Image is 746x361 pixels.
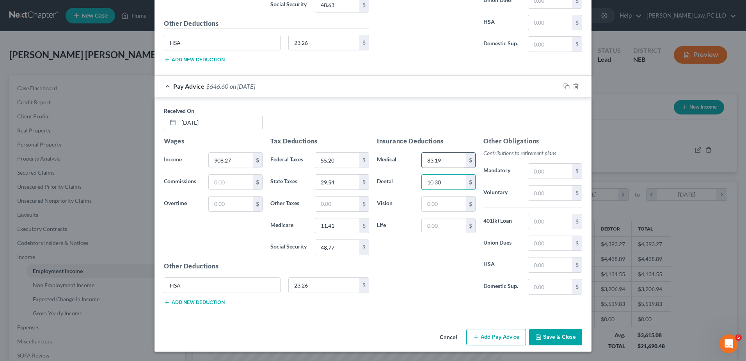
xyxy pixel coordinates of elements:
button: Add new deduction [164,57,225,63]
label: Domestic Sup. [480,36,524,52]
input: 0.00 [422,153,466,168]
label: Other Taxes [266,196,311,212]
p: Contributions to retirement plans [483,149,582,157]
div: $ [572,186,582,200]
span: Received On [164,107,194,114]
input: 0.00 [209,153,253,168]
input: 0.00 [315,153,359,168]
label: HSA [480,257,524,273]
div: $ [572,37,582,52]
input: MM/DD/YYYY [179,115,262,130]
input: 0.00 [528,37,572,52]
label: Life [373,218,417,234]
div: $ [466,153,475,168]
input: 0.00 [528,15,572,30]
label: Union Dues [480,236,524,251]
input: 0.00 [528,186,572,200]
input: 0.00 [315,175,359,189]
input: 0.00 [422,218,466,233]
h5: Insurance Deductions [377,136,476,146]
input: 0.00 [528,164,572,179]
label: Voluntary [480,185,524,201]
div: $ [572,279,582,294]
div: $ [359,278,369,293]
div: $ [253,197,262,211]
input: Specify... [164,35,280,50]
h5: Tax Deductions [270,136,369,146]
div: $ [359,218,369,233]
input: 0.00 [289,278,360,293]
input: 0.00 [528,279,572,294]
span: Pay Advice [173,82,204,90]
input: 0.00 [528,257,572,272]
span: on [DATE] [230,82,255,90]
div: $ [466,175,475,189]
button: Save & Close [529,329,582,345]
div: $ [572,15,582,30]
input: 0.00 [315,240,359,255]
input: 0.00 [209,175,253,189]
label: Medical [373,152,417,168]
label: 401(k) Loan [480,214,524,229]
label: Domestic Sup. [480,279,524,295]
div: $ [359,197,369,211]
div: $ [359,240,369,255]
div: $ [253,175,262,189]
input: 0.00 [289,35,360,50]
label: Vision [373,196,417,212]
input: Specify... [164,278,280,293]
button: Cancel [433,330,463,345]
label: Overtime [160,196,204,212]
button: Add new deduction [164,299,225,306]
button: Add Pay Advice [466,329,526,345]
input: 0.00 [422,175,466,189]
div: $ [253,153,262,168]
span: 5 [735,334,742,341]
input: 0.00 [315,197,359,211]
label: Federal Taxes [266,152,311,168]
h5: Other Deductions [164,261,369,271]
div: $ [359,35,369,50]
h5: Other Obligations [483,136,582,146]
iframe: Intercom live chat [719,334,738,353]
label: Dental [373,174,417,190]
span: $646.60 [206,82,228,90]
div: $ [466,197,475,211]
div: $ [572,164,582,179]
div: $ [466,218,475,233]
div: $ [572,236,582,251]
div: $ [359,175,369,189]
label: Social Security [266,239,311,255]
div: $ [359,153,369,168]
h5: Wages [164,136,263,146]
div: $ [572,214,582,229]
label: Mandatory [480,163,524,179]
h5: Other Deductions [164,19,369,29]
input: 0.00 [315,218,359,233]
label: HSA [480,15,524,30]
label: State Taxes [266,174,311,190]
label: Commissions [160,174,204,190]
label: Medicare [266,218,311,234]
div: $ [572,257,582,272]
input: 0.00 [209,197,253,211]
input: 0.00 [422,197,466,211]
input: 0.00 [528,214,572,229]
input: 0.00 [528,236,572,251]
span: Income [164,156,182,163]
